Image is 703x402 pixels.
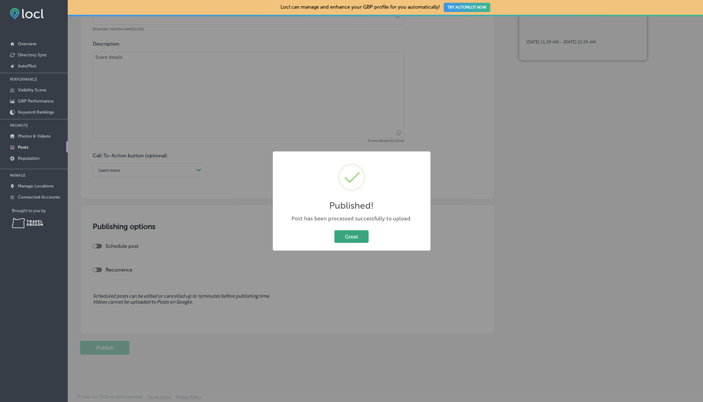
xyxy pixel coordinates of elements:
[334,230,369,243] button: Great
[18,183,54,189] p: Manage Locations
[12,208,68,213] p: Brought to you by
[10,8,44,19] img: fda3e92497d09a02dc62c9cd864e3231.png
[329,200,374,211] h2: Published!
[18,52,47,58] p: Directory Sync
[18,41,36,46] p: Overview
[18,145,28,150] p: Posts
[18,87,46,93] p: Visibility Score
[18,134,51,139] p: Photos & Videos
[279,215,424,223] div: Post has been processed successfully to upload.
[444,3,490,12] button: TRY AUTOPILOT NOW
[18,110,54,115] p: Keyword Rankings
[12,218,43,228] img: Travel Oregon
[18,98,54,104] p: GBP Performance
[18,195,60,200] p: Connected Accounts
[18,63,36,69] p: AutoPilot
[18,156,39,161] p: Reputation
